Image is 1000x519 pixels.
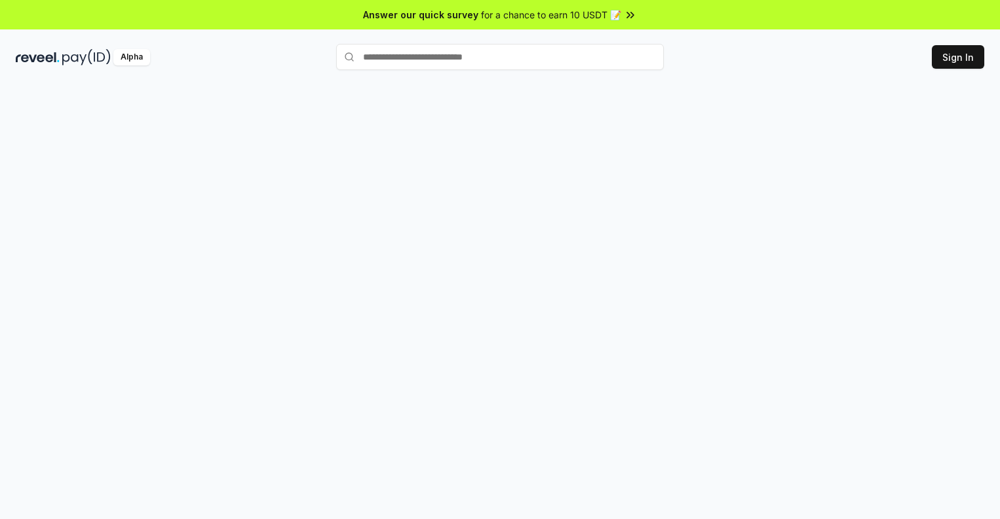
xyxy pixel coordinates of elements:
[363,8,478,22] span: Answer our quick survey
[113,49,150,65] div: Alpha
[62,49,111,65] img: pay_id
[932,45,984,69] button: Sign In
[16,49,60,65] img: reveel_dark
[481,8,621,22] span: for a chance to earn 10 USDT 📝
